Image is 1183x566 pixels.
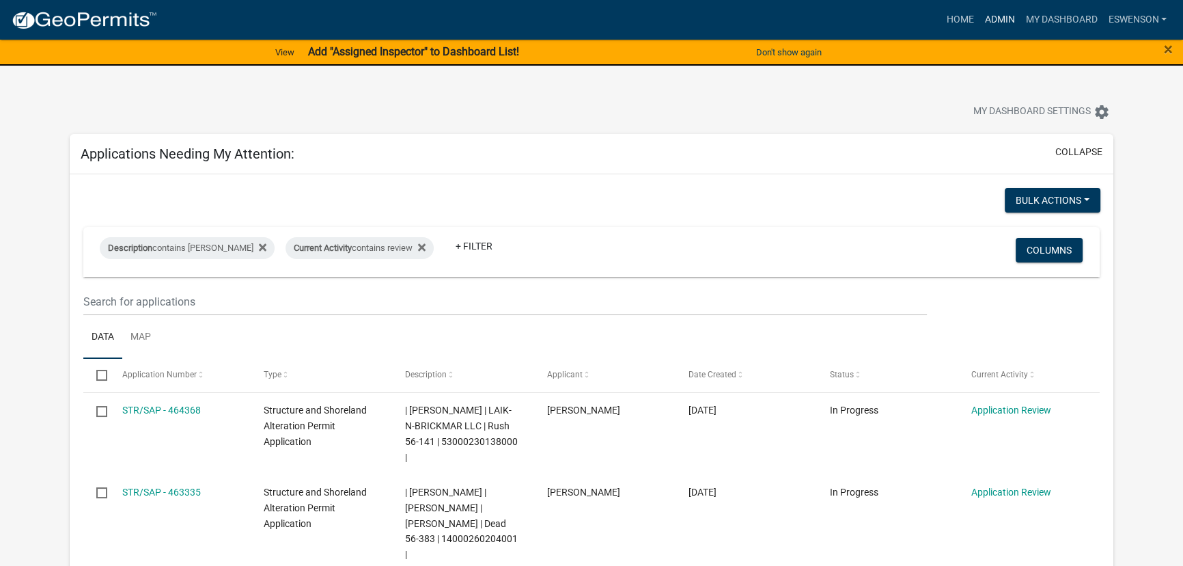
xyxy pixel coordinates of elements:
a: Application Review [971,405,1051,416]
span: Description [405,370,447,379]
span: Structure and Shoreland Alteration Permit Application [264,487,367,529]
button: collapse [1055,145,1102,159]
span: Applicant [546,370,582,379]
a: + Filter [445,234,503,258]
datatable-header-cell: Applicant [533,359,675,392]
datatable-header-cell: Type [251,359,392,392]
span: In Progress [830,487,878,498]
span: My Dashboard Settings [973,104,1091,120]
span: × [1164,40,1173,59]
datatable-header-cell: Current Activity [958,359,1100,392]
div: contains review [286,237,434,259]
a: Home [941,7,979,33]
input: Search for applications [83,288,928,316]
span: 08/15/2025 [688,405,716,416]
button: Bulk Actions [1005,188,1100,213]
a: Admin [979,7,1020,33]
a: Application Review [971,487,1051,498]
a: Map [122,316,159,360]
button: Don't show again [751,41,827,64]
span: Current Activity [971,370,1028,379]
span: | Emma Swenson | LAIK-N-BRICKMAR LLC | Rush 56-141 | 53000230138000 | [405,405,518,462]
datatable-header-cell: Date Created [675,359,816,392]
datatable-header-cell: Application Number [109,359,251,392]
a: Data [83,316,122,360]
button: My Dashboard Settingssettings [962,98,1121,125]
datatable-header-cell: Status [816,359,958,392]
span: Structure and Shoreland Alteration Permit Application [264,405,367,447]
span: In Progress [830,405,878,416]
h5: Applications Needing My Attention: [81,146,294,162]
div: contains [PERSON_NAME] [100,237,275,259]
strong: Add "Assigned Inspector" to Dashboard List! [308,45,519,58]
span: Jeremy Bladow [546,405,620,416]
datatable-header-cell: Select [83,359,109,392]
span: Application Number [122,370,197,379]
a: View [270,41,300,64]
a: STR/SAP - 463335 [122,487,201,498]
a: My Dashboard [1020,7,1102,33]
a: eswenson [1102,7,1172,33]
span: Type [264,370,281,379]
span: Status [830,370,854,379]
span: Michael Moe [546,487,620,498]
button: Columns [1016,238,1083,262]
datatable-header-cell: Description [392,359,533,392]
span: Description [108,243,152,253]
span: | Emma Swenson | MICHAEL W MOE | KATHRYN J MOE | Dead 56-383 | 14000260204001 | [405,487,518,560]
a: STR/SAP - 464368 [122,405,201,416]
i: settings [1094,104,1110,120]
button: Close [1164,41,1173,57]
span: Current Activity [294,243,352,253]
span: 08/13/2025 [688,487,716,498]
span: Date Created [688,370,736,379]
